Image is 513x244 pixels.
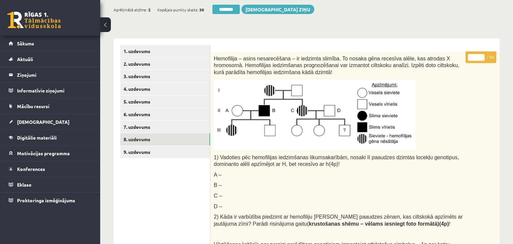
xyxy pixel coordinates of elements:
[214,214,463,227] span: 2) Kāda ir varbūtība piedzimt ar hemofiliju [PERSON_NAME] paaudzes zēnam, kas ciltskokā apzīmēts ...
[120,108,210,120] a: 6. uzdevums
[120,83,210,95] a: 4. uzdevums
[9,36,92,51] a: Sākums
[9,67,92,82] a: Ziņojumi
[214,56,459,75] span: Hemofilija – asins nesarecēšana – ir iedzimta slimība. To nosaka gēna recesīva alēle, kas atrodas...
[120,121,210,133] a: 7. uzdevums
[148,5,151,15] span: 2
[9,98,92,114] a: Mācību resursi
[17,83,92,98] legend: Informatīvie ziņojumi
[214,182,222,188] span: B –
[120,95,210,108] a: 5. uzdevums
[17,40,34,46] span: Sākums
[17,67,92,82] legend: Ziņojumi
[114,5,147,15] span: Aprēķinātā atzīme:
[9,146,92,161] a: Motivācijas programma
[214,204,222,209] span: D –
[214,172,221,178] span: A –
[120,133,210,146] a: 8. uzdevums
[214,193,222,199] span: C –
[9,161,92,177] a: Konferences
[214,155,459,167] span: 1) Vadoties pēc hemofilijas iedzimšanas likumsakarībām, nosaki II paaudzes dzimtas locekļu genoti...
[17,182,31,188] span: Eklase
[9,177,92,192] a: Eklase
[214,80,416,150] img: A diagram of a diagram AI-generated content may be incorrect.
[7,7,275,14] body: Editor, wiswyg-editor-47433801421240-1760100342-112
[9,130,92,145] a: Digitālie materiāli
[120,58,210,70] a: 2. uzdevums
[120,45,210,57] a: 1. uzdevums
[157,5,198,15] span: Kopējais punktu skaits:
[17,150,70,156] span: Motivācijas programma
[17,56,33,62] span: Aktuāli
[7,12,61,28] a: Rīgas 1. Tālmācības vidusskola
[120,70,210,82] a: 3. uzdevums
[17,103,49,109] span: Mācību resursi
[17,197,75,203] span: Proktoringa izmēģinājums
[120,146,210,158] a: 9. uzdevums
[309,221,449,227] b: krustošanas shēmu – vēlams iesniegt foto formātā)(4p)
[466,51,496,63] p: / 8p
[199,5,204,15] span: 30
[17,166,45,172] span: Konferences
[9,51,92,67] a: Aktuāli
[9,114,92,130] a: [DEMOGRAPHIC_DATA]
[17,119,69,125] span: [DEMOGRAPHIC_DATA]
[9,83,92,98] a: Informatīvie ziņojumi
[241,5,314,14] a: [DEMOGRAPHIC_DATA] ziņu
[7,7,275,58] body: Editor, wiswyg-editor-user-answer-47433801078580
[17,135,57,141] span: Digitālie materiāli
[9,193,92,208] a: Proktoringa izmēģinājums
